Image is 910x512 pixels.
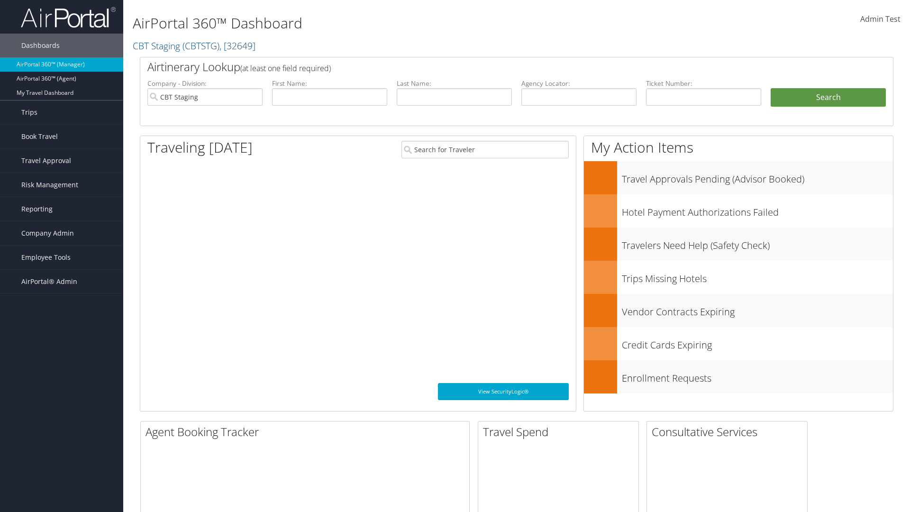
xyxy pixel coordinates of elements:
h3: Enrollment Requests [622,367,893,385]
a: Enrollment Requests [584,360,893,393]
span: (at least one field required) [240,63,331,73]
h1: My Action Items [584,137,893,157]
h3: Travel Approvals Pending (Advisor Booked) [622,168,893,186]
span: Company Admin [21,221,74,245]
h2: Consultative Services [652,424,807,440]
h3: Vendor Contracts Expiring [622,301,893,319]
h3: Travelers Need Help (Safety Check) [622,234,893,252]
label: First Name: [272,79,387,88]
a: Credit Cards Expiring [584,327,893,360]
span: Employee Tools [21,246,71,269]
h2: Airtinerary Lookup [147,59,823,75]
a: Trips Missing Hotels [584,261,893,294]
a: Vendor Contracts Expiring [584,294,893,327]
h1: AirPortal 360™ Dashboard [133,13,645,33]
span: Reporting [21,197,53,221]
label: Company - Division: [147,79,263,88]
h2: Travel Spend [483,424,638,440]
h2: Agent Booking Tracker [146,424,469,440]
a: View SecurityLogic® [438,383,569,400]
span: Risk Management [21,173,78,197]
label: Last Name: [397,79,512,88]
h3: Hotel Payment Authorizations Failed [622,201,893,219]
span: Trips [21,101,37,124]
img: airportal-logo.png [21,6,116,28]
a: Travelers Need Help (Safety Check) [584,228,893,261]
input: Search for Traveler [401,141,569,158]
span: AirPortal® Admin [21,270,77,293]
a: Admin Test [860,5,901,34]
a: Hotel Payment Authorizations Failed [584,194,893,228]
h3: Trips Missing Hotels [622,267,893,285]
a: CBT Staging [133,39,255,52]
label: Agency Locator: [521,79,637,88]
span: Book Travel [21,125,58,148]
button: Search [771,88,886,107]
h3: Credit Cards Expiring [622,334,893,352]
span: Travel Approval [21,149,71,173]
label: Ticket Number: [646,79,761,88]
span: Admin Test [860,14,901,24]
h1: Traveling [DATE] [147,137,253,157]
a: Travel Approvals Pending (Advisor Booked) [584,161,893,194]
span: ( CBTSTG ) [182,39,219,52]
span: , [ 32649 ] [219,39,255,52]
span: Dashboards [21,34,60,57]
